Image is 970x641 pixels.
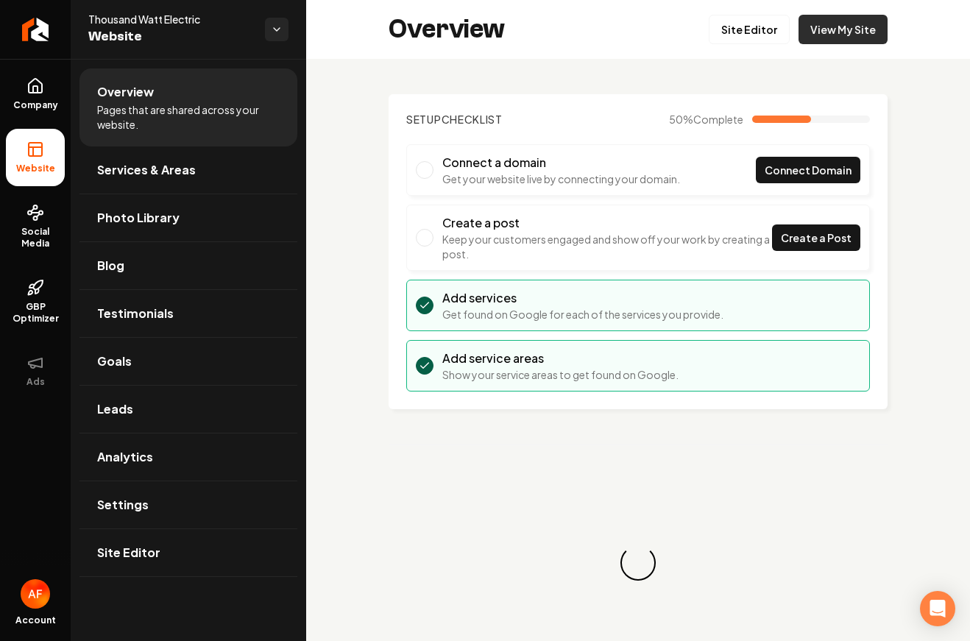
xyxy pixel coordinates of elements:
span: Connect Domain [765,163,852,178]
h3: Add service areas [442,350,679,367]
span: Complete [693,113,743,126]
span: Account [15,615,56,626]
span: Pages that are shared across your website. [97,102,280,132]
span: Create a Post [781,230,852,246]
a: Analytics [79,433,297,481]
img: Rebolt Logo [22,18,49,41]
span: Social Media [6,226,65,249]
a: GBP Optimizer [6,267,65,336]
span: Website [88,26,253,47]
span: 50 % [669,112,743,127]
span: Services & Areas [97,161,196,179]
span: Testimonials [97,305,174,322]
span: Leads [97,400,133,418]
span: Setup [406,113,442,126]
span: Company [7,99,64,111]
h3: Create a post [442,214,772,232]
div: Loading [616,541,660,585]
a: Photo Library [79,194,297,241]
p: Get found on Google for each of the services you provide. [442,307,723,322]
a: Settings [79,481,297,528]
p: Keep your customers engaged and show off your work by creating a post. [442,232,772,261]
span: Settings [97,496,149,514]
span: Goals [97,353,132,370]
a: Company [6,65,65,123]
span: Blog [97,257,124,275]
p: Show your service areas to get found on Google. [442,367,679,382]
a: Testimonials [79,290,297,337]
h3: Connect a domain [442,154,680,171]
a: Leads [79,386,297,433]
div: Open Intercom Messenger [920,591,955,626]
a: Social Media [6,192,65,261]
h2: Checklist [406,112,503,127]
button: Open user button [21,579,50,609]
span: Photo Library [97,209,180,227]
h3: Add services [442,289,723,307]
a: Services & Areas [79,146,297,194]
a: Blog [79,242,297,289]
a: Connect Domain [756,157,860,183]
h2: Overview [389,15,505,44]
a: Create a Post [772,224,860,251]
span: Website [10,163,61,174]
a: Goals [79,338,297,385]
span: Thousand Watt Electric [88,12,253,26]
span: Analytics [97,448,153,466]
img: Avan Fahimi [21,579,50,609]
a: Site Editor [709,15,790,44]
a: View My Site [799,15,888,44]
span: Overview [97,83,154,101]
button: Ads [6,342,65,400]
span: GBP Optimizer [6,301,65,325]
span: Ads [21,376,51,388]
span: Site Editor [97,544,160,562]
a: Site Editor [79,529,297,576]
p: Get your website live by connecting your domain. [442,171,680,186]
